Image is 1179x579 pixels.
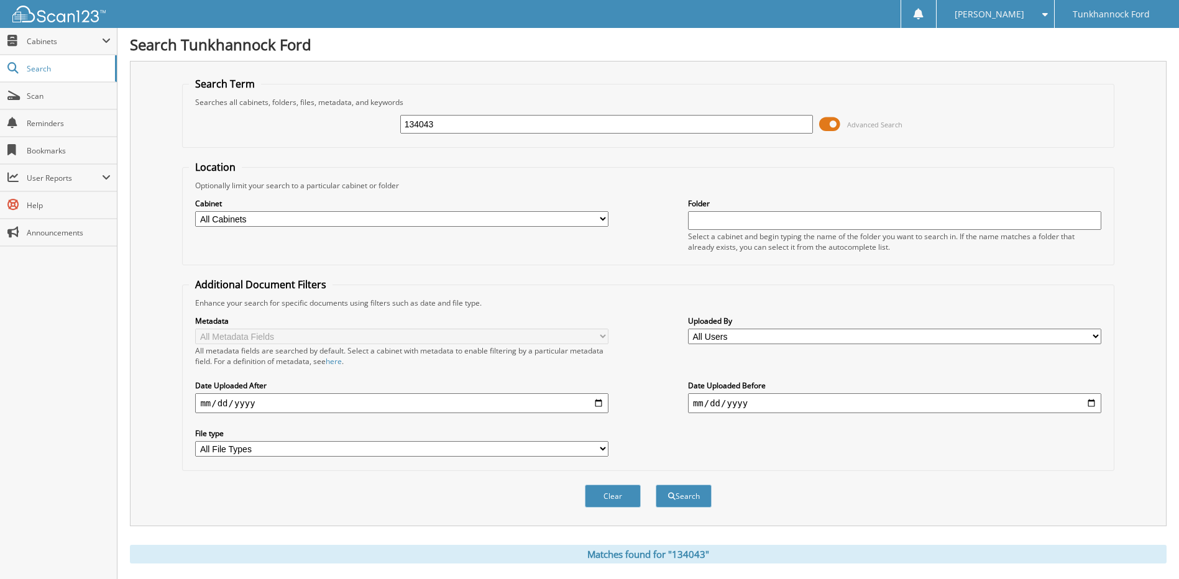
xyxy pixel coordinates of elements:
[189,180,1107,191] div: Optionally limit your search to a particular cabinet or folder
[688,380,1101,391] label: Date Uploaded Before
[12,6,106,22] img: scan123-logo-white.svg
[955,11,1024,18] span: [PERSON_NAME]
[1073,11,1150,18] span: Tunkhannock Ford
[27,173,102,183] span: User Reports
[189,160,242,174] legend: Location
[27,91,111,101] span: Scan
[27,145,111,156] span: Bookmarks
[27,118,111,129] span: Reminders
[189,278,333,291] legend: Additional Document Filters
[189,97,1107,107] div: Searches all cabinets, folders, files, metadata, and keywords
[585,485,641,508] button: Clear
[189,298,1107,308] div: Enhance your search for specific documents using filters such as date and file type.
[27,36,102,47] span: Cabinets
[195,380,608,391] label: Date Uploaded After
[326,356,342,367] a: here
[688,393,1101,413] input: end
[27,63,109,74] span: Search
[688,198,1101,209] label: Folder
[27,227,111,238] span: Announcements
[688,316,1101,326] label: Uploaded By
[27,200,111,211] span: Help
[195,316,608,326] label: Metadata
[195,345,608,367] div: All metadata fields are searched by default. Select a cabinet with metadata to enable filtering b...
[195,393,608,413] input: start
[189,77,261,91] legend: Search Term
[1117,519,1179,579] iframe: Chat Widget
[195,428,608,439] label: File type
[688,231,1101,252] div: Select a cabinet and begin typing the name of the folder you want to search in. If the name match...
[130,34,1167,55] h1: Search Tunkhannock Ford
[656,485,712,508] button: Search
[847,120,902,129] span: Advanced Search
[130,545,1167,563] div: Matches found for "134043"
[195,198,608,209] label: Cabinet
